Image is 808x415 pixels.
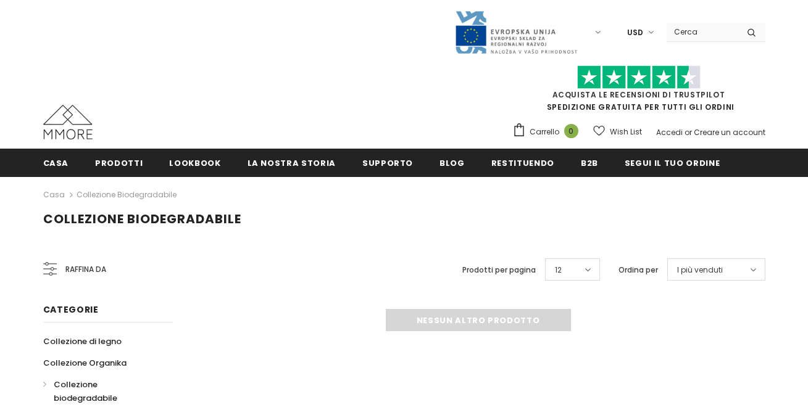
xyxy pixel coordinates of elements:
[512,71,765,112] span: SPEDIZIONE GRATUITA PER TUTTI GLI ORDINI
[454,10,578,55] img: Javni Razpis
[610,126,642,138] span: Wish List
[491,149,554,176] a: Restituendo
[439,157,465,169] span: Blog
[77,189,177,200] a: Collezione biodegradabile
[577,65,701,89] img: Fidati di Pilot Stars
[656,127,683,138] a: Accedi
[43,357,127,369] span: Collezione Organika
[512,123,585,141] a: Carrello 0
[625,149,720,176] a: Segui il tuo ordine
[95,157,143,169] span: Prodotti
[43,352,127,374] a: Collezione Organika
[169,149,220,176] a: Lookbook
[43,335,122,347] span: Collezione di legno
[248,157,336,169] span: La nostra storia
[43,210,241,228] span: Collezione biodegradabile
[43,374,159,409] a: Collezione biodegradabile
[43,303,99,316] span: Categorie
[54,379,117,404] span: Collezione biodegradabile
[454,27,578,37] a: Javni Razpis
[491,157,554,169] span: Restituendo
[43,149,69,176] a: Casa
[625,157,720,169] span: Segui il tuo ordine
[362,157,413,169] span: supporto
[667,23,738,41] input: Search Site
[95,149,143,176] a: Prodotti
[593,121,642,142] a: Wish List
[677,264,723,276] span: I più venduti
[581,149,598,176] a: B2B
[552,89,725,100] a: Acquista le recensioni di TrustPilot
[694,127,765,138] a: Creare un account
[362,149,413,176] a: supporto
[43,105,93,139] img: Casi MMORE
[618,264,658,276] label: Ordina per
[462,264,536,276] label: Prodotti per pagina
[564,124,578,138] span: 0
[43,331,122,352] a: Collezione di legno
[65,263,106,276] span: Raffina da
[627,27,643,39] span: USD
[248,149,336,176] a: La nostra storia
[530,126,559,138] span: Carrello
[43,157,69,169] span: Casa
[581,157,598,169] span: B2B
[685,127,692,138] span: or
[555,264,562,276] span: 12
[439,149,465,176] a: Blog
[43,187,65,202] a: Casa
[169,157,220,169] span: Lookbook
